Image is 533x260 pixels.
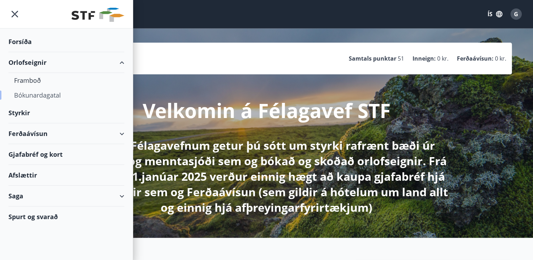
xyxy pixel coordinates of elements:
p: Ferðaávísun : [457,55,494,62]
div: Framboð [14,73,119,88]
div: Spurt og svarað [8,206,124,227]
button: G [508,6,525,23]
span: G [514,10,518,18]
div: Forsíða [8,31,124,52]
p: Velkomin á Félagavef STF [143,97,391,124]
div: Saga [8,186,124,206]
div: Orlofseignir [8,52,124,73]
div: Gjafabréf og kort [8,144,124,165]
button: ÍS [484,8,506,20]
span: 0 kr. [495,55,506,62]
div: Bókunardagatal [14,88,119,103]
p: Samtals punktar [349,55,396,62]
div: Afslættir [8,165,124,186]
span: 0 kr. [437,55,448,62]
p: Hér á Félagavefnum getur þú sótt um styrki rafrænt bæði úr sjúkra- og menntasjóði sem og bókað og... [81,138,453,215]
img: union_logo [72,8,124,22]
p: Inneign : [413,55,436,62]
div: Styrkir [8,103,124,123]
button: menu [8,8,21,20]
span: 51 [398,55,404,62]
div: Ferðaávísun [8,123,124,144]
